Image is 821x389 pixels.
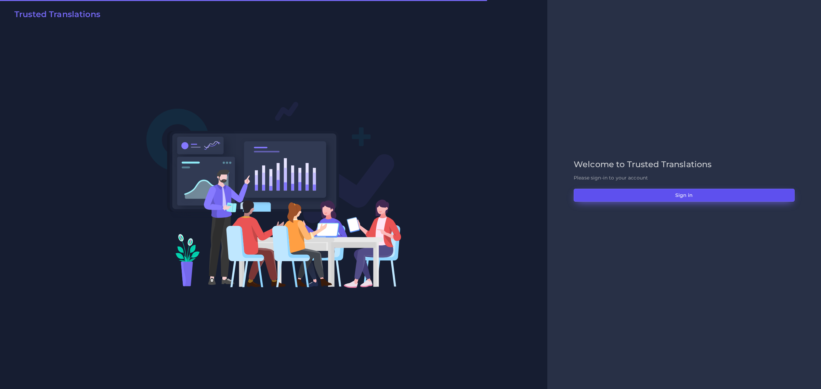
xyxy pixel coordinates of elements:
[574,160,795,170] h2: Welcome to Trusted Translations
[574,189,795,202] button: Sign in
[574,174,795,182] p: Please sign-in to your account
[10,10,100,22] a: Trusted Translations
[14,10,100,19] h2: Trusted Translations
[146,101,402,288] img: Login V2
